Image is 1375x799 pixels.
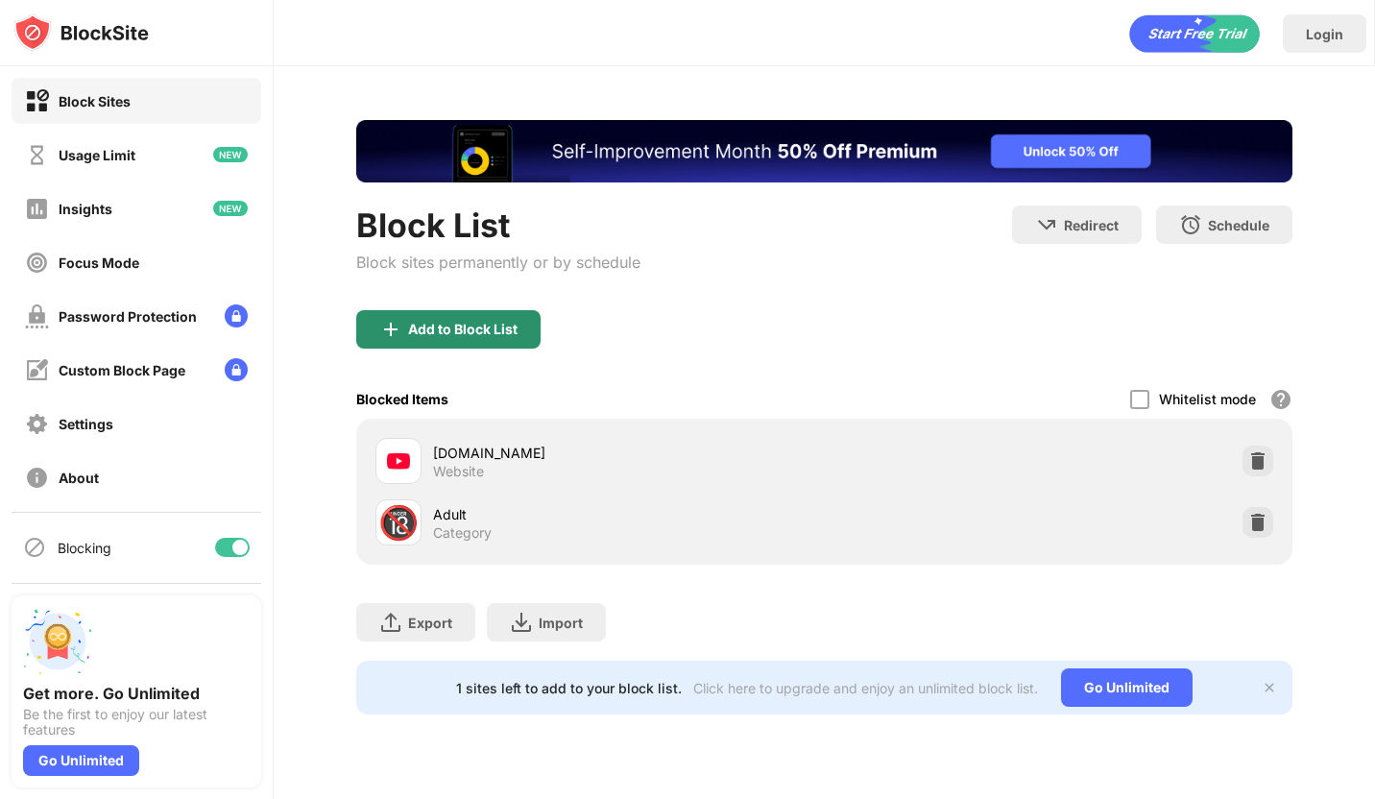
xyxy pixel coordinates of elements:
[356,120,1292,182] iframe: Banner
[408,615,452,631] div: Export
[25,412,49,436] img: settings-off.svg
[25,304,49,328] img: password-protection-off.svg
[25,89,49,113] img: block-on.svg
[225,304,248,327] img: lock-menu.svg
[25,251,49,275] img: focus-off.svg
[13,13,149,52] img: logo-blocksite.svg
[58,540,111,556] div: Blocking
[456,680,682,696] div: 1 sites left to add to your block list.
[693,680,1038,696] div: Click here to upgrade and enjoy an unlimited block list.
[433,443,825,463] div: [DOMAIN_NAME]
[23,536,46,559] img: blocking-icon.svg
[433,504,825,524] div: Adult
[356,253,640,272] div: Block sites permanently or by schedule
[23,707,250,738] div: Be the first to enjoy our latest features
[25,197,49,221] img: insights-off.svg
[356,206,640,245] div: Block List
[1129,14,1260,53] div: animation
[59,362,185,378] div: Custom Block Page
[1159,391,1256,407] div: Whitelist mode
[59,93,131,109] div: Block Sites
[213,147,248,162] img: new-icon.svg
[387,449,410,472] img: favicons
[23,745,139,776] div: Go Unlimited
[1262,680,1277,695] img: x-button.svg
[59,201,112,217] div: Insights
[356,391,448,407] div: Blocked Items
[1306,26,1343,42] div: Login
[1064,217,1119,233] div: Redirect
[59,254,139,271] div: Focus Mode
[225,358,248,381] img: lock-menu.svg
[433,524,492,542] div: Category
[25,466,49,490] img: about-off.svg
[59,308,197,325] div: Password Protection
[59,147,135,163] div: Usage Limit
[1208,217,1269,233] div: Schedule
[433,463,484,480] div: Website
[25,358,49,382] img: customize-block-page-off.svg
[59,416,113,432] div: Settings
[23,607,92,676] img: push-unlimited.svg
[213,201,248,216] img: new-icon.svg
[408,322,518,337] div: Add to Block List
[539,615,583,631] div: Import
[23,684,250,703] div: Get more. Go Unlimited
[59,470,99,486] div: About
[25,143,49,167] img: time-usage-off.svg
[1061,668,1193,707] div: Go Unlimited
[378,503,419,543] div: 🔞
